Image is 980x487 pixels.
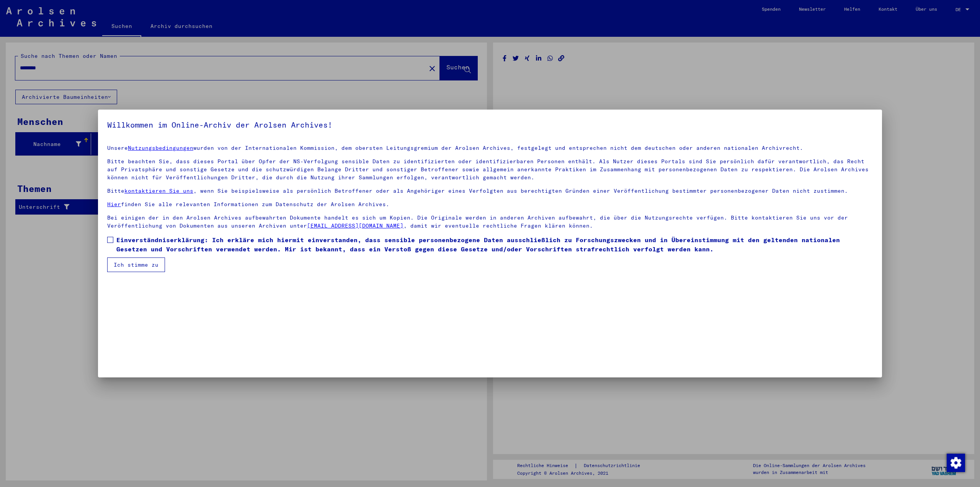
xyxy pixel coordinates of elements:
[193,144,803,151] font: wurden von der Internationalen Kommission, dem obersten Leitungsgremium der Arolsen Archives, fes...
[116,236,840,253] font: Einverständniserklärung: Ich erkläre mich hiermit einverstanden, dass sensible personenbezogene D...
[107,187,124,194] font: Bitte
[114,261,158,268] font: Ich stimme zu
[107,144,128,151] font: Unsere
[193,187,848,194] font: , wenn Sie beispielsweise als persönlich Betroffener oder als Angehöriger eines Verfolgten aus be...
[124,187,193,194] a: kontaktieren Sie uns
[107,201,121,208] a: Hier
[121,201,389,208] font: finden Sie alle relevanten Informationen zum Datenschutz der Arolsen Archives.
[107,257,165,272] button: Ich stimme zu
[947,454,965,472] img: Einwilligung ändern
[403,222,593,229] font: , damit wir eventuelle rechtliche Fragen klären können.
[128,144,193,151] a: Nutzungsbedingungen
[107,120,332,130] font: Willkommen im Online-Archiv der Arolsen Archives!
[107,214,848,229] font: Bei einigen der in den Arolsen Archives aufbewahrten Dokumente handelt es sich um Kopien. Die Ori...
[107,158,869,181] font: Bitte beachten Sie, dass dieses Portal über Opfer der NS-Verfolgung sensible Daten zu identifizie...
[307,222,403,229] a: [EMAIL_ADDRESS][DOMAIN_NAME]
